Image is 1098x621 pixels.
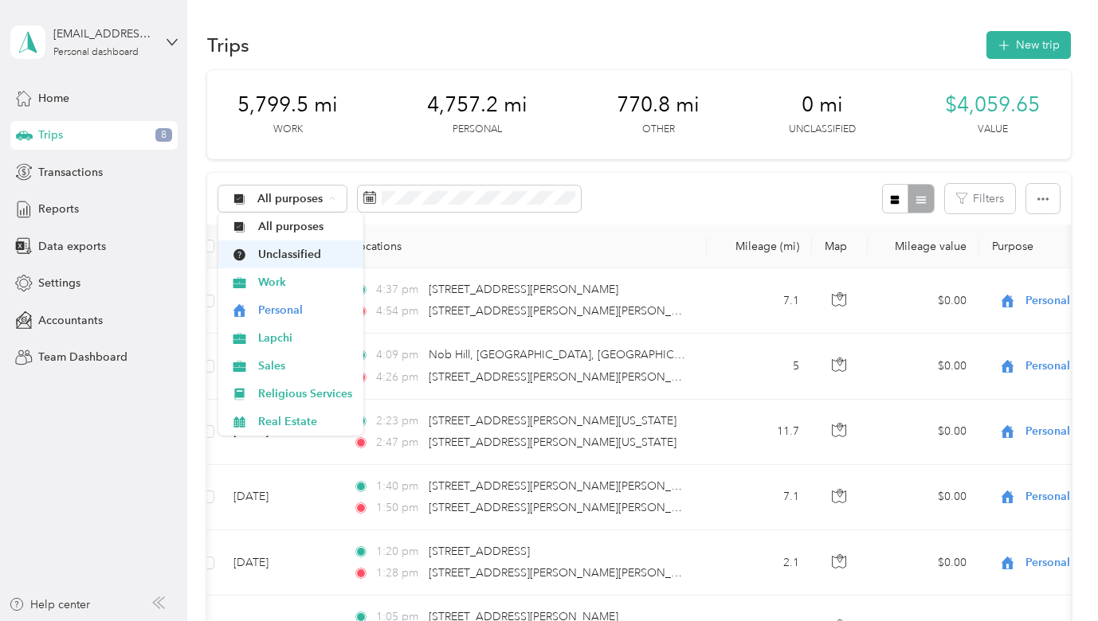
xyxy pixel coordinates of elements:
th: Locations [340,225,707,268]
span: Religious Services [258,385,352,402]
div: Personal dashboard [53,48,139,57]
td: $0.00 [868,400,979,465]
span: 1:40 pm [376,478,422,495]
td: 7.1 [707,465,812,530]
span: Home [38,90,69,107]
span: [STREET_ADDRESS][PERSON_NAME][PERSON_NAME] [429,304,707,318]
span: [STREET_ADDRESS][PERSON_NAME][PERSON_NAME] [429,501,707,514]
span: [STREET_ADDRESS][PERSON_NAME][US_STATE] [429,414,676,428]
span: [STREET_ADDRESS][PERSON_NAME][PERSON_NAME] [429,566,707,580]
span: 4:54 pm [376,303,422,320]
span: 4:09 pm [376,346,422,364]
span: 1:20 pm [376,543,422,560]
span: Accountants [38,312,103,329]
span: 5,799.5 mi [237,92,338,118]
span: 1:50 pm [376,499,422,517]
span: 0 mi [802,92,843,118]
span: [STREET_ADDRESS] [429,545,530,558]
td: $0.00 [868,465,979,530]
span: 4:26 pm [376,369,422,386]
span: Trips [38,127,63,143]
span: [STREET_ADDRESS][PERSON_NAME][PERSON_NAME] [429,479,707,493]
th: Map [812,225,868,268]
iframe: Everlance-gr Chat Button Frame [1009,532,1098,621]
p: Unclassified [789,123,856,137]
div: [EMAIL_ADDRESS][DOMAIN_NAME] [53,25,153,42]
td: $0.00 [868,268,979,334]
span: Settings [38,275,80,291]
p: Other [642,123,675,137]
td: 5 [707,334,812,399]
h1: Trips [207,37,249,53]
p: Work [273,123,303,137]
span: Personal [258,302,352,318]
span: $4,059.65 [945,92,1040,118]
th: Mileage value [868,225,979,268]
span: Work [258,274,352,291]
p: Value [978,123,1008,137]
span: Lapchi [258,330,352,346]
span: 2:47 pm [376,434,422,451]
td: $0.00 [868,530,979,596]
span: [STREET_ADDRESS][PERSON_NAME][PERSON_NAME] [429,370,707,384]
td: 11.7 [707,400,812,465]
span: 770.8 mi [617,92,700,118]
th: Mileage (mi) [707,225,812,268]
span: [STREET_ADDRESS][PERSON_NAME][US_STATE] [429,435,676,449]
span: Team Dashboard [38,349,127,365]
span: [STREET_ADDRESS][PERSON_NAME] [429,283,618,296]
td: $0.00 [868,334,979,399]
button: Help center [9,596,90,613]
td: 7.1 [707,268,812,334]
span: Reports [38,201,79,217]
span: Transactions [38,164,103,181]
p: Personal [453,123,502,137]
span: All purposes [258,218,352,235]
span: Nob Hill, [GEOGRAPHIC_DATA], [GEOGRAPHIC_DATA] [429,348,712,361]
span: 8 [155,128,172,143]
span: Data exports [38,238,106,255]
span: 1:28 pm [376,564,422,582]
td: [DATE] [221,465,340,530]
span: 2:23 pm [376,412,422,430]
span: Sales [258,357,352,374]
span: 4,757.2 mi [427,92,527,118]
span: Real Estate [258,413,352,430]
span: Unclassified [258,246,352,263]
td: 2.1 [707,530,812,596]
button: Filters [945,184,1015,213]
td: [DATE] [221,530,340,596]
span: 4:37 pm [376,281,422,299]
span: All purposes [257,193,324,205]
button: New trip [986,31,1071,59]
